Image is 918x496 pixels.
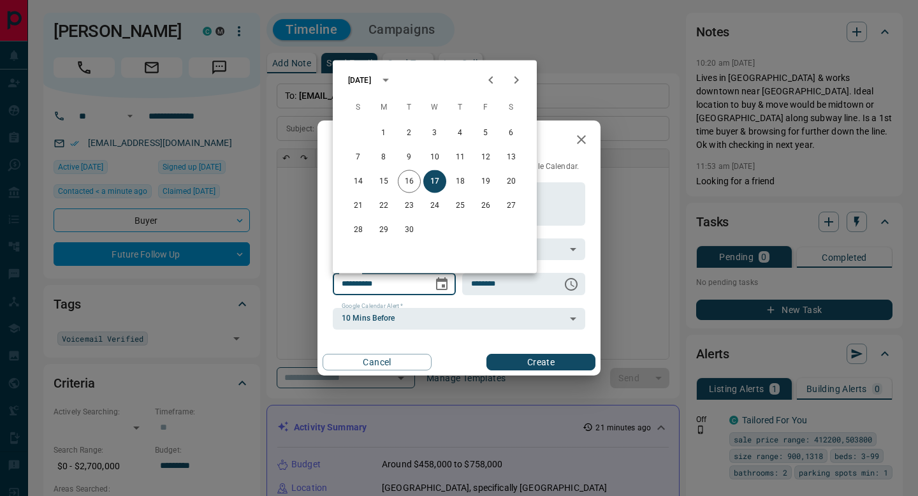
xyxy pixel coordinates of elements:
button: 20 [500,170,523,193]
button: Previous month [478,68,504,93]
span: Monday [372,95,395,120]
button: calendar view is open, switch to year view [375,69,397,91]
button: 25 [449,194,472,217]
span: Thursday [449,95,472,120]
button: 23 [398,194,421,217]
button: 9 [398,146,421,169]
button: 22 [372,194,395,217]
div: [DATE] [348,75,371,86]
button: 8 [372,146,395,169]
button: 6 [500,122,523,145]
button: 11 [449,146,472,169]
button: Choose time, selected time is 6:00 AM [558,272,584,297]
button: 28 [347,219,370,242]
h2: New Task [317,120,404,161]
button: Choose date, selected date is Sep 17, 2025 [429,272,455,297]
button: Next month [504,68,529,93]
span: Saturday [500,95,523,120]
button: 2 [398,122,421,145]
button: 27 [500,194,523,217]
button: 10 [423,146,446,169]
button: 14 [347,170,370,193]
button: 30 [398,219,421,242]
button: 17 [423,170,446,193]
button: 4 [449,122,472,145]
button: 26 [474,194,497,217]
button: 24 [423,194,446,217]
div: 10 Mins Before [333,308,585,330]
button: Cancel [323,354,432,370]
button: 3 [423,122,446,145]
button: 21 [347,194,370,217]
button: 7 [347,146,370,169]
span: Wednesday [423,95,446,120]
button: Create [486,354,595,370]
span: Sunday [347,95,370,120]
button: 1 [372,122,395,145]
button: 15 [372,170,395,193]
button: 18 [449,170,472,193]
button: 12 [474,146,497,169]
button: 29 [372,219,395,242]
button: 13 [500,146,523,169]
label: Google Calendar Alert [342,302,403,310]
span: Tuesday [398,95,421,120]
button: 19 [474,170,497,193]
span: Friday [474,95,497,120]
button: 16 [398,170,421,193]
button: 5 [474,122,497,145]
